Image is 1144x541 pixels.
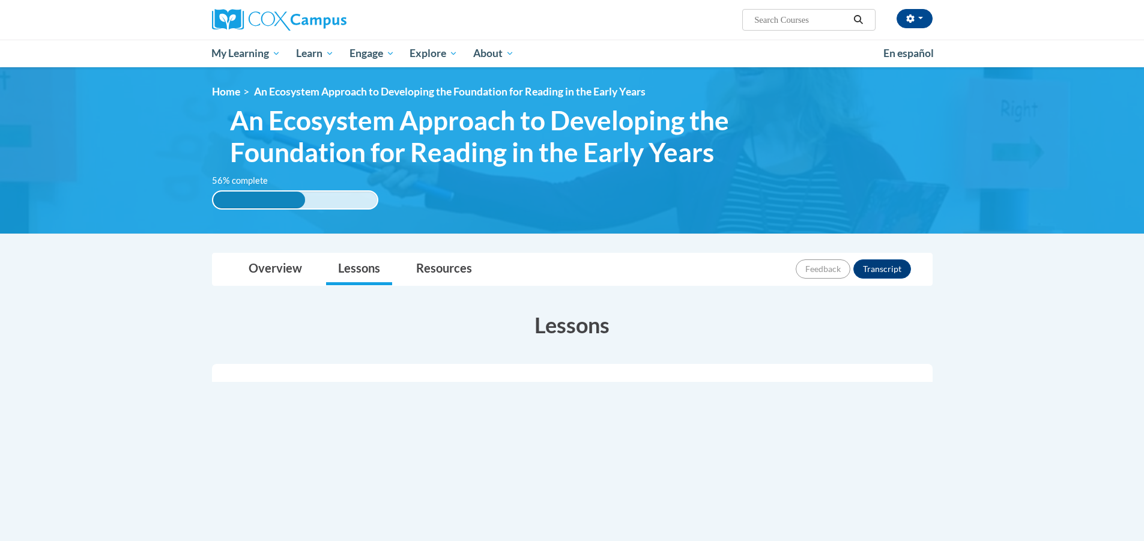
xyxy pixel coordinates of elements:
input: Search Courses [753,13,849,27]
label: 56% complete [212,174,281,187]
a: En español [876,41,942,66]
span: An Ecosystem Approach to Developing the Foundation for Reading in the Early Years [254,85,646,98]
button: Account Settings [897,9,933,28]
a: Resources [404,253,484,285]
a: Explore [402,40,465,67]
button: Feedback [796,259,850,279]
a: Overview [237,253,314,285]
span: Engage [350,46,395,61]
div: Main menu [194,40,951,67]
button: Search [849,13,867,27]
span: En español [883,47,934,59]
a: Cox Campus [212,9,440,31]
div: 56% complete [213,192,305,208]
img: Cox Campus [212,9,347,31]
a: My Learning [204,40,289,67]
a: Engage [342,40,402,67]
a: Home [212,85,240,98]
a: About [465,40,522,67]
span: About [473,46,514,61]
span: My Learning [211,46,280,61]
button: Transcript [853,259,911,279]
a: Learn [288,40,342,67]
h3: Lessons [212,310,933,340]
span: An Ecosystem Approach to Developing the Foundation for Reading in the Early Years [230,104,766,168]
span: Explore [410,46,458,61]
span: Learn [296,46,334,61]
a: Lessons [326,253,392,285]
